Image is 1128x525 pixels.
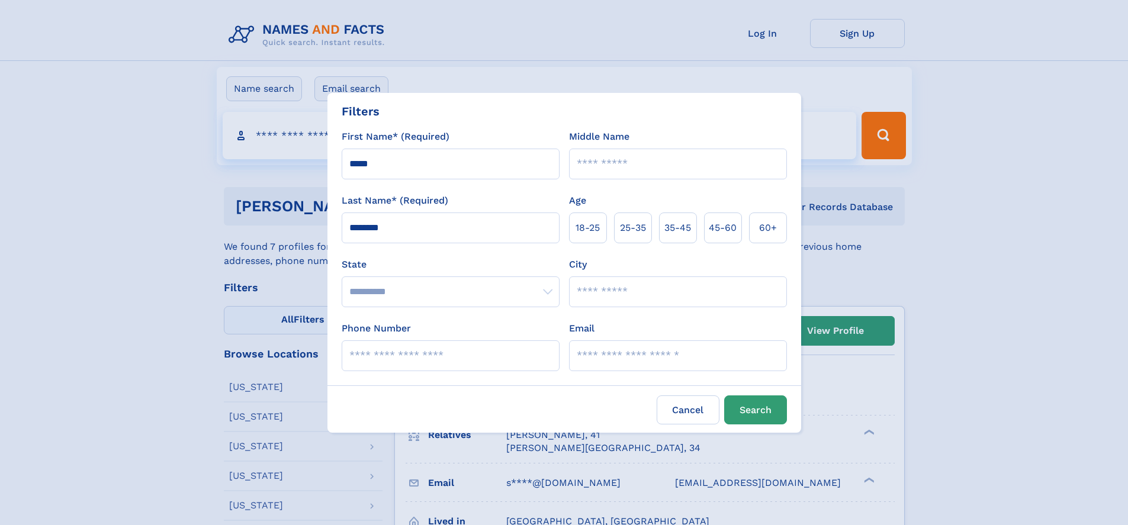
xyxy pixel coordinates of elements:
[664,221,691,235] span: 35‑45
[569,194,586,208] label: Age
[709,221,737,235] span: 45‑60
[576,221,600,235] span: 18‑25
[569,257,587,272] label: City
[342,130,449,144] label: First Name* (Required)
[569,321,594,336] label: Email
[342,321,411,336] label: Phone Number
[657,395,719,424] label: Cancel
[342,194,448,208] label: Last Name* (Required)
[342,257,560,272] label: State
[759,221,777,235] span: 60+
[342,102,380,120] div: Filters
[724,395,787,424] button: Search
[620,221,646,235] span: 25‑35
[569,130,629,144] label: Middle Name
